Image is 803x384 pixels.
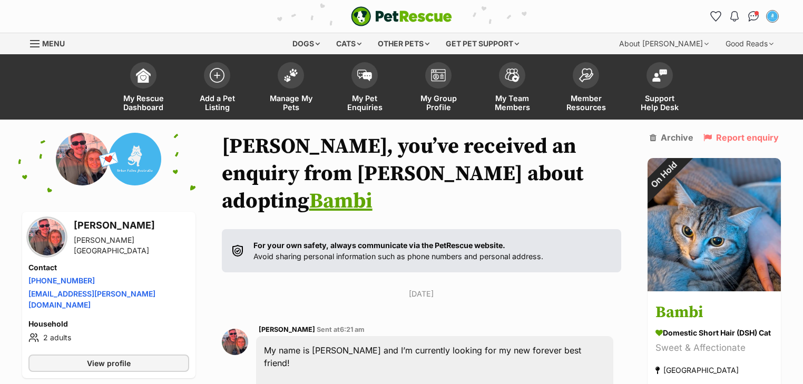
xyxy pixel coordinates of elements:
[351,6,452,26] img: logo-e224e6f780fb5917bec1dbf3a21bbac754714ae5b6737aabdf751b685950b380.svg
[28,219,65,255] img: Lauren Earp profile pic
[28,331,189,344] li: 2 adults
[655,341,773,356] div: Sweet & Affectionate
[357,70,372,81] img: pet-enquiries-icon-7e3ad2cf08bfb03b45e93fb7055b45f3efa6380592205ae92323e6603595dc1f.svg
[579,68,593,82] img: member-resources-icon-8e73f808a243e03378d46382f2149f9095a855e16c252ad45f914b54edf8863c.svg
[285,33,327,54] div: Dogs
[707,8,781,25] ul: Account quick links
[28,262,189,273] h4: Contact
[612,33,716,54] div: About [PERSON_NAME]
[28,289,155,309] a: [EMAIL_ADDRESS][PERSON_NAME][DOMAIN_NAME]
[488,94,536,112] span: My Team Members
[655,363,739,378] div: [GEOGRAPHIC_DATA]
[562,94,610,112] span: Member Resources
[180,57,254,120] a: Add a Pet Listing
[370,33,437,54] div: Other pets
[106,57,180,120] a: My Rescue Dashboard
[328,57,401,120] a: My Pet Enquiries
[652,69,667,82] img: help-desk-icon-fdf02630f3aa405de69fd3d07c3f3aa587a6932b1a1747fa1d2bba05be0121f9.svg
[259,326,315,333] span: [PERSON_NAME]
[718,33,781,54] div: Good Reads
[730,11,739,22] img: notifications-46538b983faf8c2785f20acdc204bb7945ddae34d4c08c2a6579f10ce5e182be.svg
[28,276,95,285] a: [PHONE_NUMBER]
[193,94,241,112] span: Add a Pet Listing
[767,11,778,22] img: Daniel Lewis profile pic
[253,240,543,262] p: Avoid sharing personal information such as phone numbers and personal address.
[136,68,151,83] img: dashboard-icon-eb2f2d2d3e046f16d808141f083e7271f6b2e854fb5c12c21221c1fb7104beca.svg
[340,326,365,333] span: 6:21 am
[636,94,683,112] span: Support Help Desk
[74,218,189,233] h3: [PERSON_NAME]
[748,11,759,22] img: chat-41dd97257d64d25036548639549fe6c8038ab92f7586957e7f3b1b290dea8141.svg
[623,57,697,120] a: Support Help Desk
[222,288,621,299] p: [DATE]
[254,57,328,120] a: Manage My Pets
[431,69,446,82] img: group-profile-icon-3fa3cf56718a62981997c0bc7e787c4b2cf8bcc04b72c1350f741eb67cf2f40e.svg
[120,94,167,112] span: My Rescue Dashboard
[56,133,109,185] img: Lauren Earp profile pic
[475,57,549,120] a: My Team Members
[30,33,72,52] a: Menu
[74,235,189,256] div: [PERSON_NAME][GEOGRAPHIC_DATA]
[726,8,743,25] button: Notifications
[505,68,520,82] img: team-members-icon-5396bd8760b3fe7c0b43da4ab00e1e3bb1a5d9ba89233759b79545d2d3fc5d0d.svg
[438,33,526,54] div: Get pet support
[703,133,779,142] a: Report enquiry
[267,94,315,112] span: Manage My Pets
[109,133,161,185] img: Urban Feline Australia profile pic
[648,158,781,291] img: Bambi
[351,6,452,26] a: PetRescue
[28,319,189,329] h4: Household
[210,68,224,83] img: add-pet-listing-icon-0afa8454b4691262ce3f59096e99ab1cd57d4a30225e0717b998d2c9b9846f56.svg
[97,148,121,171] span: 💌
[655,301,773,325] h3: Bambi
[42,39,65,48] span: Menu
[283,68,298,82] img: manage-my-pets-icon-02211641906a0b7f246fdf0571729dbe1e7629f14944591b6c1af311fb30b64b.svg
[634,145,694,205] div: On Hold
[648,283,781,293] a: On Hold
[87,358,131,369] span: View profile
[650,133,693,142] a: Archive
[329,33,369,54] div: Cats
[309,188,373,214] a: Bambi
[707,8,724,25] a: Favourites
[549,57,623,120] a: Member Resources
[222,133,621,215] h1: [PERSON_NAME], you’ve received an enquiry from [PERSON_NAME] about adopting
[317,326,365,333] span: Sent at
[764,8,781,25] button: My account
[655,328,773,339] div: Domestic Short Hair (DSH) Cat
[253,241,505,250] strong: For your own safety, always communicate via the PetRescue website.
[401,57,475,120] a: My Group Profile
[341,94,388,112] span: My Pet Enquiries
[745,8,762,25] a: Conversations
[222,329,248,355] img: Lauren Earp profile pic
[415,94,462,112] span: My Group Profile
[28,355,189,372] a: View profile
